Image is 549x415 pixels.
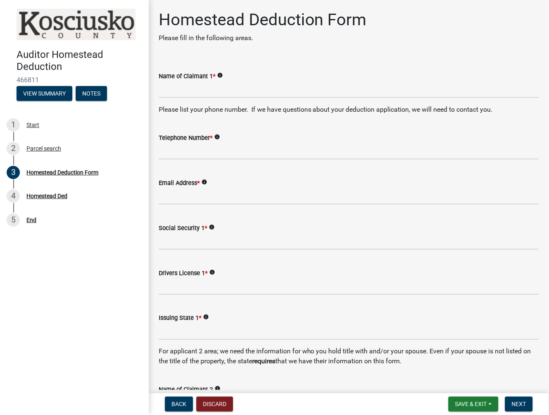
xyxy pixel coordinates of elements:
span: 466811 [17,76,132,84]
p: For applicant 2 area; we need the information for who you hold title with and/or your spouse. Eve... [159,347,539,367]
img: Kosciusko County, Indiana [17,9,136,40]
div: Start [26,122,39,128]
div: 3 [7,166,20,179]
wm-modal-confirm: Summary [17,91,72,97]
i: info [203,314,209,320]
label: Telephone Number [159,135,212,141]
label: Social Security 1 [159,225,207,231]
div: End [26,217,36,223]
p: Please fill in the following areas. [159,33,367,43]
label: Name of Claimant 2 [159,387,213,393]
i: info [217,72,223,78]
label: Drivers License 1 [159,271,208,276]
div: 4 [7,190,20,203]
label: Issuing State 1 [159,316,201,321]
button: Next [505,397,533,412]
label: Email Address [159,180,200,186]
i: info [214,134,220,140]
label: Name of Claimant 1 [159,74,215,79]
button: Discard [196,397,233,412]
i: info [215,386,220,392]
p: Please list your phone number. If we have questions about your deduction application, we will nee... [159,105,539,115]
i: info [209,224,215,230]
div: Parcel search [26,146,61,151]
span: Next [512,401,526,408]
span: Back [172,401,186,408]
h1: Homestead Deduction Form [159,10,367,30]
button: View Summary [17,86,72,101]
span: Save & Exit [455,401,487,408]
button: Save & Exit [449,397,499,412]
div: 5 [7,213,20,227]
i: info [201,179,207,185]
div: Homestead Ded [26,193,67,199]
strong: requires [252,357,275,365]
div: 2 [7,142,20,155]
div: Homestead Deduction Form [26,170,98,175]
wm-modal-confirm: Notes [76,91,107,97]
button: Notes [76,86,107,101]
button: Back [165,397,193,412]
h4: Auditor Homestead Deduction [17,49,142,73]
i: info [209,269,215,275]
div: 1 [7,118,20,132]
